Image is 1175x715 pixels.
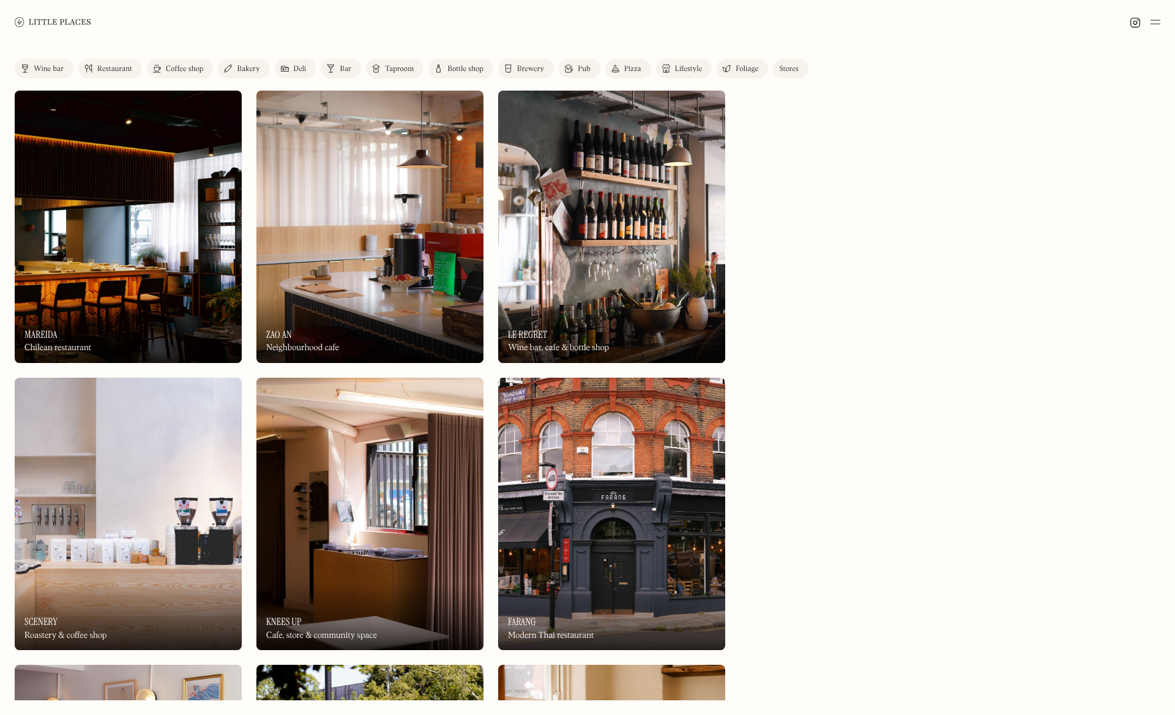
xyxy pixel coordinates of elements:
[717,59,768,78] a: Foliage
[15,378,242,650] img: Scenery
[773,59,808,78] a: Stores
[559,59,600,78] a: Pub
[340,66,351,73] div: Bar
[266,616,302,627] h3: Knees Up
[675,66,702,73] div: Lifestyle
[24,343,91,353] div: Chilean restaurant
[498,91,725,363] img: Le Regret
[321,59,361,78] a: Bar
[508,329,547,340] h3: Le Regret
[508,631,594,641] div: Modern Thai restaurant
[266,631,377,641] div: Cafe, store & community space
[24,329,58,340] h3: Mareida
[624,66,641,73] div: Pizza
[366,59,423,78] a: Taproom
[447,66,483,73] div: Bottle shop
[15,91,242,363] img: Mareida
[15,378,242,650] a: SceneryScenerySceneryRoastery & coffee shop
[34,66,64,73] div: Wine bar
[508,616,536,627] h3: Farang
[578,66,591,73] div: Pub
[24,616,58,627] h3: Scenery
[498,91,725,363] a: Le RegretLe RegretLe RegretWine bar, cafe & bottle shop
[498,59,554,78] a: Brewery
[266,343,339,353] div: Neighbourhood cafe
[24,631,106,641] div: Roastery & coffee shop
[97,66,132,73] div: Restaurant
[656,59,712,78] a: Lifestyle
[147,59,213,78] a: Coffee shop
[294,66,307,73] div: Deli
[736,66,758,73] div: Foliage
[508,343,609,353] div: Wine bar, cafe & bottle shop
[15,59,73,78] a: Wine bar
[385,66,414,73] div: Taproom
[779,66,799,73] div: Stores
[78,59,142,78] a: Restaurant
[256,91,483,363] img: Zao An
[498,378,725,650] img: Farang
[166,66,203,73] div: Coffee shop
[15,91,242,363] a: MareidaMareidaMareidaChilean restaurant
[275,59,316,78] a: Deli
[237,66,259,73] div: Bakery
[428,59,493,78] a: Bottle shop
[266,329,292,340] h3: Zao An
[218,59,269,78] a: Bakery
[517,66,544,73] div: Brewery
[256,378,483,650] img: Knees Up
[498,378,725,650] a: FarangFarangFarangModern Thai restaurant
[605,59,651,78] a: Pizza
[256,378,483,650] a: Knees UpKnees UpKnees UpCafe, store & community space
[256,91,483,363] a: Zao AnZao AnZao AnNeighbourhood cafe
